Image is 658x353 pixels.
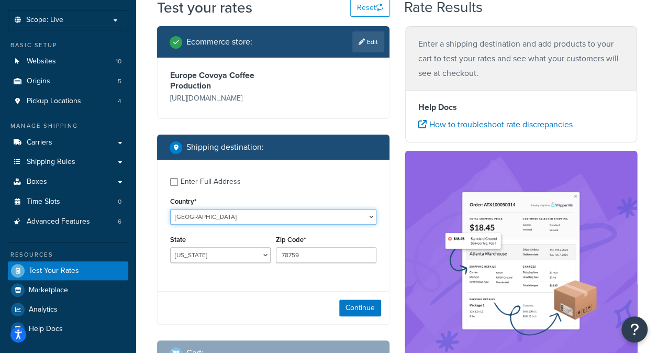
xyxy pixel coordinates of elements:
h4: Help Docs [418,101,624,114]
a: Marketplace [8,281,128,300]
span: Analytics [29,305,58,314]
a: Help Docs [8,319,128,338]
span: Test Your Rates [29,267,79,275]
span: 10 [116,57,121,66]
a: Edit [352,31,384,52]
li: Time Slots [8,192,128,212]
label: Zip Code* [276,236,306,244]
span: Carriers [27,138,52,147]
a: Origins5 [8,72,128,91]
a: How to troubleshoot rate discrepancies [418,118,573,130]
li: Pickup Locations [8,92,128,111]
li: Origins [8,72,128,91]
label: Country* [170,197,196,205]
span: Advanced Features [27,217,90,226]
h2: Shipping destination : [186,142,264,152]
p: [URL][DOMAIN_NAME] [170,91,271,106]
button: Open Resource Center [621,316,648,343]
span: Origins [27,77,50,86]
span: 0 [118,197,121,206]
a: Shipping Rules [8,152,128,172]
a: Advanced Features6 [8,212,128,231]
span: 5 [118,77,121,86]
div: Resources [8,250,128,259]
span: Boxes [27,178,47,186]
input: Enter Full Address [170,178,178,186]
a: Time Slots0 [8,192,128,212]
span: Pickup Locations [27,97,81,106]
li: Advanced Features [8,212,128,231]
a: Analytics [8,300,128,319]
h3: Europe Covoya Coffee Production [170,70,271,91]
button: Continue [339,300,381,316]
h2: Ecommerce store : [186,37,252,47]
span: Shipping Rules [27,158,75,167]
span: Help Docs [29,325,63,334]
div: Enter Full Address [181,174,241,189]
span: 6 [118,217,121,226]
label: State [170,236,186,244]
span: 4 [118,97,121,106]
a: Websites10 [8,52,128,71]
div: Basic Setup [8,41,128,50]
span: Time Slots [27,197,60,206]
a: Carriers [8,133,128,152]
a: Boxes [8,172,128,192]
a: Pickup Locations4 [8,92,128,111]
p: Enter a shipping destination and add products to your cart to test your rates and see what your c... [418,37,624,81]
li: Websites [8,52,128,71]
span: Marketplace [29,286,68,295]
div: Manage Shipping [8,122,128,130]
a: Test Your Rates [8,261,128,280]
span: Websites [27,57,56,66]
span: Scope: Live [26,16,63,25]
